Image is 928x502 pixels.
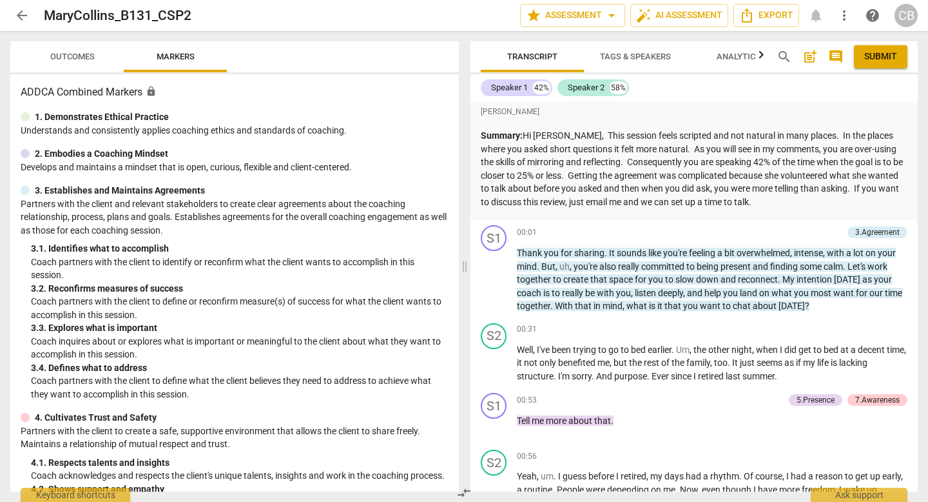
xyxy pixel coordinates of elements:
[867,261,887,272] span: work
[568,81,604,94] div: Speaker 2
[800,46,820,67] button: Add summary
[563,471,588,481] span: guess
[614,357,629,368] span: but
[543,288,552,298] span: is
[665,274,675,285] span: to
[782,471,786,481] span: ,
[664,301,683,311] span: that
[672,345,676,355] span: .
[600,52,671,61] span: Tags & Speakers
[675,274,696,285] span: slow
[31,361,449,375] div: 3. 4. Defines what to address
[31,321,449,335] div: 3. 3. Explores what is important
[520,4,625,27] button: Assessment
[686,471,703,481] span: had
[704,288,723,298] span: help
[740,357,757,368] span: just
[780,345,784,355] span: I
[663,485,675,495] span: me
[610,81,627,94] div: 58%
[798,345,813,355] span: get
[724,248,737,258] span: bit
[901,471,903,481] span: ,
[865,8,880,23] span: help
[574,248,604,258] span: sharing
[648,274,665,285] span: you
[805,301,809,311] span: ?
[594,416,611,426] span: that
[21,197,449,237] p: Partners with the client and relevant stakeholders to create clear agreements about the coaching ...
[31,374,449,401] p: Coach partners with the client to define what the client believes they need to address to achieve...
[657,301,664,311] span: it
[720,261,753,272] span: present
[573,345,598,355] span: trying
[733,301,753,311] span: chat
[757,357,784,368] span: seems
[31,282,449,296] div: 3. 2. Reconfirms measures of success
[733,4,799,27] button: Export
[597,288,616,298] span: with
[869,288,885,298] span: our
[777,49,792,65] span: search
[588,471,616,481] span: before
[663,248,689,258] span: you're
[539,357,558,368] span: only
[800,261,824,272] span: some
[599,261,618,272] span: also
[710,357,714,368] span: ,
[552,485,557,495] span: .
[507,52,557,61] span: Transcript
[882,471,901,481] span: early
[572,371,592,381] span: sorry
[35,147,168,161] p: 2. Embodies a Coaching Mindset
[552,288,562,298] span: to
[835,485,839,495] span: ,
[803,357,817,368] span: my
[851,345,858,355] span: a
[597,357,610,368] span: me
[723,288,740,298] span: you
[894,4,918,27] button: CB
[855,226,900,238] div: 3.Agreement
[839,357,867,368] span: lacking
[779,485,802,495] span: more
[481,130,523,141] strong: Summary:
[631,288,635,298] span: ,
[861,4,884,27] a: Help
[561,248,574,258] span: for
[526,8,541,23] span: star
[771,288,794,298] span: what
[720,274,738,285] span: and
[594,301,603,311] span: in
[558,371,572,381] span: I'm
[823,248,827,258] span: ,
[797,274,834,285] span: intention
[658,288,683,298] span: deeply
[555,301,575,311] span: With
[568,416,594,426] span: about
[778,301,805,311] span: [DATE]
[524,357,539,368] span: not
[570,261,574,272] span: ,
[631,345,648,355] span: bed
[31,335,449,361] p: Coach inquires about or explores what is important or meaningful to the client about what they wa...
[686,261,697,272] span: to
[794,248,823,258] span: intense
[35,110,169,124] p: 1. Demonstrates Ethical Practice
[491,81,528,94] div: Speaker 1
[847,261,867,272] span: Let's
[554,371,558,381] span: .
[739,471,744,481] span: .
[533,345,537,355] span: ,
[618,261,641,272] span: really
[703,471,710,481] span: a
[641,261,686,272] span: committed
[630,4,728,27] button: AI Assessment
[616,471,621,481] span: I
[714,357,728,368] span: too
[481,450,507,476] div: Change speaker
[517,416,532,426] span: Tell
[722,301,733,311] span: to
[517,471,537,481] span: Yeah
